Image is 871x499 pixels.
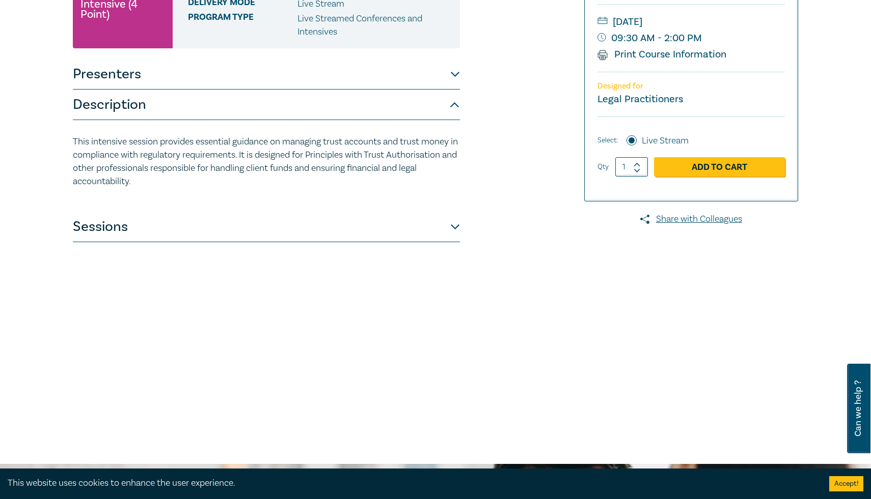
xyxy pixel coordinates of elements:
small: [DATE] [597,14,785,30]
small: 09:30 AM - 2:00 PM [597,30,785,46]
button: Accept cookies [829,476,863,491]
div: This website uses cookies to enhance the user experience. [8,477,814,490]
a: Share with Colleagues [584,213,798,226]
label: Live Stream [642,134,689,148]
input: 1 [615,157,648,177]
span: Select: [597,135,618,146]
span: Program type [188,12,297,39]
button: Presenters [73,59,460,90]
button: Sessions [73,212,460,242]
p: This intensive session provides essential guidance on managing trust accounts and trust money in ... [73,135,460,188]
p: Designed for [597,81,785,91]
label: Qty [597,161,609,172]
small: Legal Practitioners [597,93,683,106]
span: Can we help ? [853,370,863,447]
button: Description [73,90,460,120]
a: Print Course Information [597,48,726,61]
p: Live Streamed Conferences and Intensives [297,12,452,39]
a: Add to Cart [654,157,785,177]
